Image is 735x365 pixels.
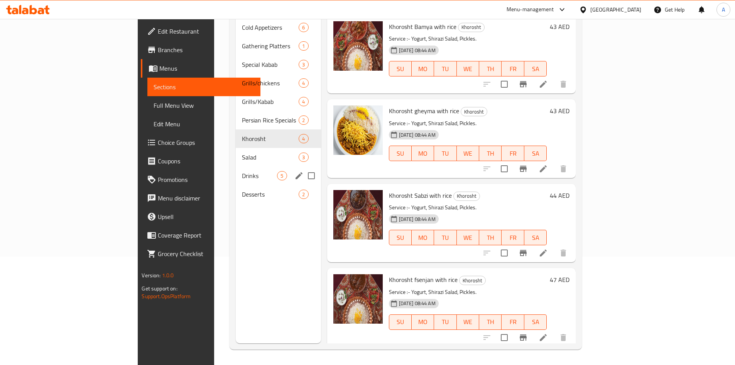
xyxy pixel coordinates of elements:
[142,270,161,280] span: Version:
[415,63,431,75] span: MO
[396,300,439,307] span: [DATE] 08:44 AM
[242,78,299,88] span: Grills/chickens
[236,166,321,185] div: Drinks5edit
[389,190,452,201] span: Khorosht Sabzi with rice
[299,61,308,68] span: 3
[299,135,308,143] span: 4
[550,105,569,116] h6: 43 AED
[539,248,548,258] a: Edit menu item
[333,21,383,71] img: Khorosht Bamya with rice
[415,232,431,243] span: MO
[590,5,641,14] div: [GEOGRAPHIC_DATA]
[158,175,254,184] span: Promotions
[505,148,521,159] span: FR
[554,160,573,178] button: delete
[479,314,502,330] button: TH
[299,191,308,198] span: 2
[396,216,439,223] span: [DATE] 08:44 AM
[479,61,502,76] button: TH
[524,230,547,245] button: SA
[299,80,308,87] span: 4
[236,129,321,148] div: Khorosht4
[154,101,254,110] span: Full Menu View
[457,314,479,330] button: WE
[299,98,308,105] span: 4
[141,22,260,41] a: Edit Restaurant
[524,61,547,76] button: SA
[527,63,544,75] span: SA
[242,23,299,32] span: Cold Appetizers
[147,96,260,115] a: Full Menu View
[158,212,254,221] span: Upsell
[539,80,548,89] a: Edit menu item
[389,105,459,117] span: Khorosht gheyma with rice
[236,92,321,111] div: Grills/Kabab4
[437,316,453,328] span: TU
[333,190,383,239] img: Khorosht Sabzi with rice
[514,75,532,93] button: Branch-specific-item
[482,63,498,75] span: TH
[389,230,412,245] button: SU
[392,316,409,328] span: SU
[142,284,177,294] span: Get support on:
[389,34,547,44] p: Service :- Yogurt, Shirazi Salad, Pickles.
[507,5,554,14] div: Menu-management
[502,314,524,330] button: FR
[502,61,524,76] button: FR
[496,76,512,92] span: Select to update
[415,316,431,328] span: MO
[141,244,260,263] a: Grocery Checklist
[277,171,287,180] div: items
[502,230,524,245] button: FR
[299,115,308,125] div: items
[396,131,439,139] span: [DATE] 08:44 AM
[514,160,532,178] button: Branch-specific-item
[159,64,254,73] span: Menus
[524,314,547,330] button: SA
[242,60,299,69] span: Special Kabab
[539,333,548,342] a: Edit menu item
[457,146,479,161] button: WE
[147,115,260,133] a: Edit Menu
[242,153,299,162] div: Salad
[460,148,476,159] span: WE
[554,75,573,93] button: delete
[392,63,409,75] span: SU
[299,117,308,124] span: 2
[242,134,299,143] div: Khorosht
[147,78,260,96] a: Sections
[554,244,573,262] button: delete
[299,154,308,161] span: 3
[415,148,431,159] span: MO
[141,59,260,78] a: Menus
[299,41,308,51] div: items
[389,314,412,330] button: SU
[505,63,521,75] span: FR
[141,152,260,170] a: Coupons
[236,74,321,92] div: Grills/chickens4
[453,192,480,201] div: Khorosht
[524,146,547,161] button: SA
[158,45,254,54] span: Branches
[389,21,456,32] span: Khorosht Bamya with rice
[412,146,434,161] button: MO
[437,148,453,159] span: TU
[158,27,254,36] span: Edit Restaurant
[496,329,512,346] span: Select to update
[141,41,260,59] a: Branches
[242,115,299,125] span: Persian Rice Specials
[299,78,308,88] div: items
[396,47,439,54] span: [DATE] 08:44 AM
[389,287,547,297] p: Service :- Yogurt, Shirazi Salad, Pickles.
[496,245,512,261] span: Select to update
[550,190,569,201] h6: 44 AED
[277,172,286,180] span: 5
[299,42,308,50] span: 1
[299,23,308,32] div: items
[154,119,254,129] span: Edit Menu
[389,146,412,161] button: SU
[299,153,308,162] div: items
[141,133,260,152] a: Choice Groups
[389,119,547,128] p: Service :- Yogurt, Shirazi Salad, Pickles.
